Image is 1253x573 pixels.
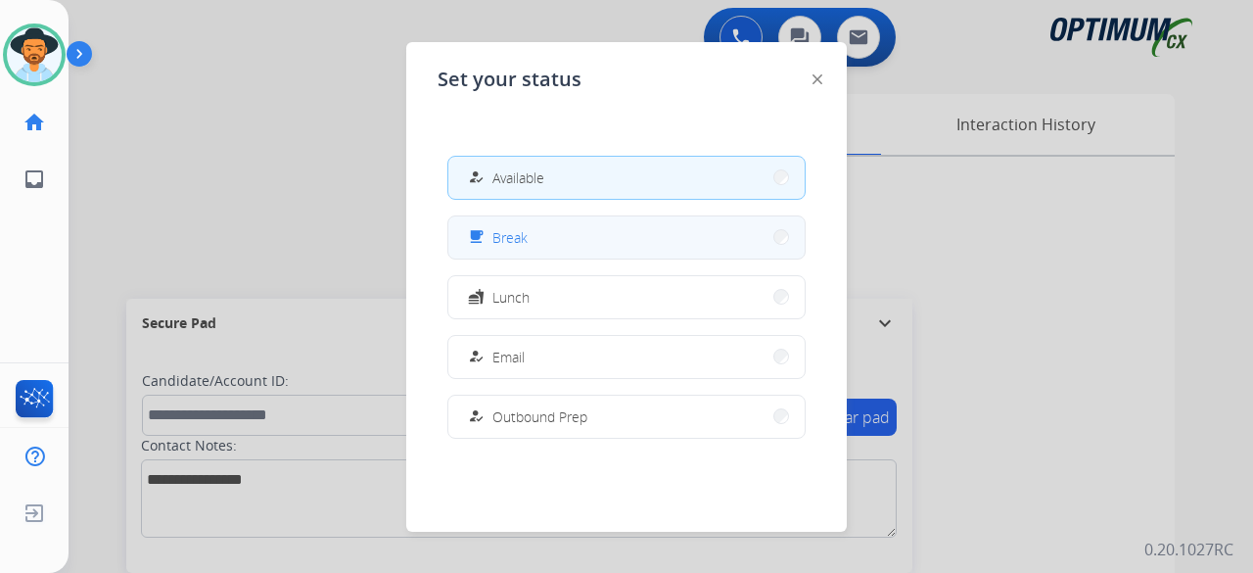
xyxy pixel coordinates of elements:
mat-icon: inbox [23,167,46,191]
mat-icon: free_breakfast [468,229,485,246]
img: avatar [7,27,62,82]
button: Available [448,157,805,199]
button: Outbound Prep [448,396,805,438]
span: Lunch [492,287,530,308]
mat-icon: fastfood [468,289,485,306]
span: Available [492,167,544,188]
img: close-button [812,74,822,84]
mat-icon: how_to_reg [468,349,485,365]
button: Email [448,336,805,378]
span: Break [492,227,528,248]
mat-icon: home [23,111,46,134]
span: Outbound Prep [492,406,587,427]
span: Email [492,347,525,367]
mat-icon: how_to_reg [468,408,485,425]
button: Break [448,216,805,259]
p: 0.20.1027RC [1144,538,1233,561]
mat-icon: how_to_reg [468,169,485,186]
button: Lunch [448,276,805,318]
span: Set your status [438,66,581,93]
